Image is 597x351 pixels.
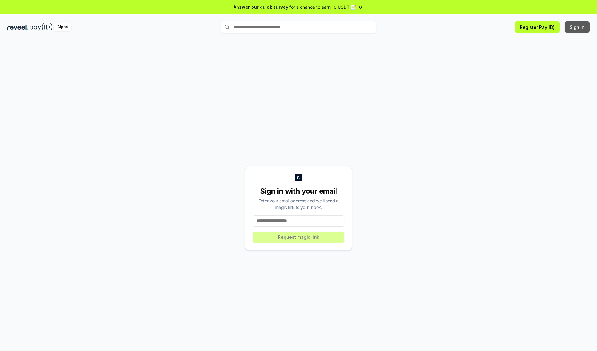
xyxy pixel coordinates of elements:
[234,4,288,10] span: Answer our quick survey
[30,23,53,31] img: pay_id
[253,197,344,210] div: Enter your email address and we’ll send a magic link to your inbox.
[253,186,344,196] div: Sign in with your email
[515,21,560,33] button: Register Pay(ID)
[7,23,28,31] img: reveel_dark
[565,21,590,33] button: Sign In
[54,23,71,31] div: Alpha
[295,174,302,181] img: logo_small
[289,4,356,10] span: for a chance to earn 10 USDT 📝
